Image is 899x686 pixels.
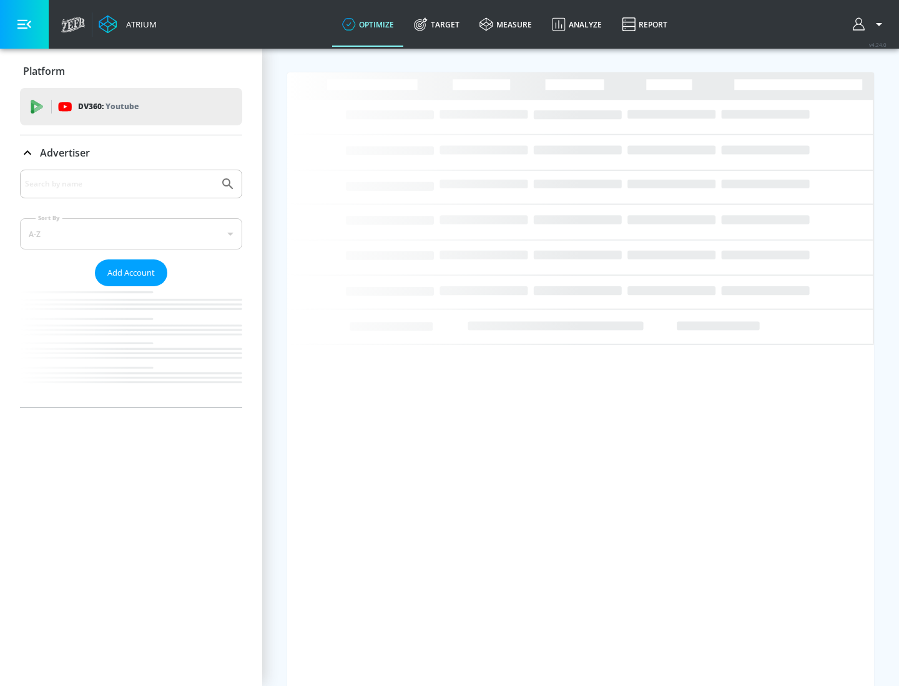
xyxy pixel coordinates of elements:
[107,266,155,280] span: Add Account
[332,2,404,47] a: optimize
[404,2,469,47] a: Target
[542,2,612,47] a: Analyze
[78,100,139,114] p: DV360:
[469,2,542,47] a: measure
[20,218,242,249] div: A-Z
[869,41,887,48] span: v 4.24.0
[121,19,157,30] div: Atrium
[20,135,242,170] div: Advertiser
[20,88,242,125] div: DV360: Youtube
[99,15,157,34] a: Atrium
[106,100,139,113] p: Youtube
[20,286,242,407] nav: list of Advertiser
[20,54,242,89] div: Platform
[23,64,65,78] p: Platform
[36,214,62,222] label: Sort By
[20,170,242,407] div: Advertiser
[95,259,167,286] button: Add Account
[25,176,214,192] input: Search by name
[612,2,677,47] a: Report
[40,146,90,160] p: Advertiser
